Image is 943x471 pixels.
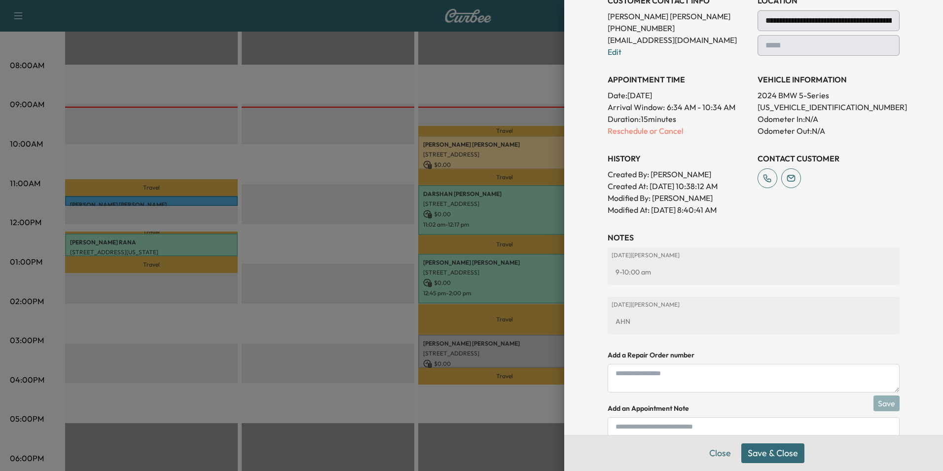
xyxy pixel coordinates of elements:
h3: APPOINTMENT TIME [608,74,750,85]
p: [PERSON_NAME] [PERSON_NAME] [608,10,750,22]
h4: Add a Repair Order number [608,350,900,360]
span: 6:34 AM - 10:34 AM [667,101,735,113]
p: Duration: 15 minutes [608,113,750,125]
p: [US_VEHICLE_IDENTIFICATION_NUMBER] [758,101,900,113]
h3: VEHICLE INFORMATION [758,74,900,85]
button: Save & Close [741,443,804,463]
h4: Add an Appointment Note [608,403,900,413]
a: Edit [608,47,621,57]
p: Created By : [PERSON_NAME] [608,168,750,180]
p: Modified At : [DATE] 8:40:41 AM [608,204,750,216]
p: [EMAIL_ADDRESS][DOMAIN_NAME] [608,34,750,46]
p: [PHONE_NUMBER] [608,22,750,34]
p: [DATE] | [PERSON_NAME] [612,251,896,259]
div: AHN [612,313,896,330]
h3: NOTES [608,232,900,243]
p: Arrival Window: [608,101,750,113]
p: Created At : [DATE] 10:38:12 AM [608,180,750,192]
p: [DATE] | [PERSON_NAME] [612,301,896,309]
p: Odometer Out: N/A [758,125,900,137]
h3: CONTACT CUSTOMER [758,153,900,164]
p: Odometer In: N/A [758,113,900,125]
p: Reschedule or Cancel [608,125,750,137]
div: 9-10:00 am [612,263,896,281]
p: Date: [DATE] [608,89,750,101]
p: 2024 BMW 5-Series [758,89,900,101]
button: Close [703,443,737,463]
p: Modified By : [PERSON_NAME] [608,192,750,204]
h3: History [608,153,750,164]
